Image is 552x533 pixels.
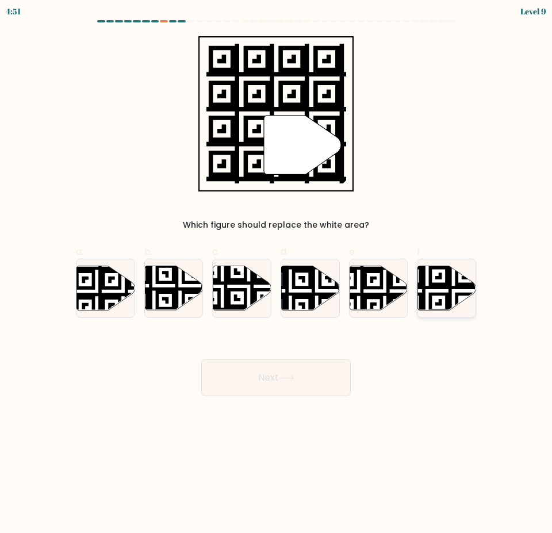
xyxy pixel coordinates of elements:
div: Level 9 [520,5,546,17]
div: 4:51 [6,5,21,17]
span: c. [212,245,220,258]
div: Which figure should replace the white area? [83,219,469,231]
button: Next [201,359,351,396]
span: e. [349,245,356,258]
span: d. [281,245,288,258]
span: a. [76,245,83,258]
g: " [264,116,341,175]
span: b. [144,245,152,258]
span: f. [417,245,422,258]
